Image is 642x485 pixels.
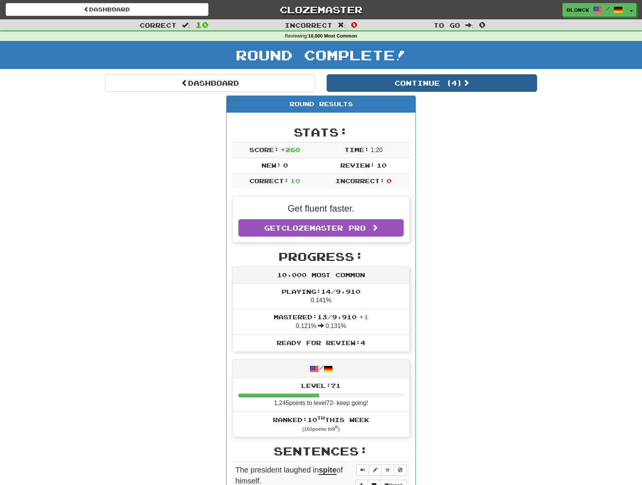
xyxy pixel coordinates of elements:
button: Edit sentence [369,465,382,476]
span: 0 [351,20,357,29]
a: GetClozemaster Pro [238,219,404,237]
div: 10,000 Most Common [233,267,409,284]
span: Correct [139,21,177,29]
span: Playing: 14 / 9,910 [282,288,360,295]
span: The president laughed in of himself. [235,466,343,485]
span: 10 [290,177,300,184]
a: Dashboard [105,74,315,92]
h2: Sentences: [232,445,410,457]
span: 10 [196,20,208,29]
span: 1 : 20 [371,147,382,153]
span: 10 [377,162,387,169]
span: New: [261,162,281,169]
span: Clozemaster Pro [281,224,366,232]
p: Get fluent faster. [238,202,404,215]
a: Clozemaster [220,3,423,16]
a: Blonck / [562,3,627,17]
span: Ranked: 10 this week [273,416,369,423]
h2: Progress: [232,250,410,263]
span: + 260 [280,146,300,153]
span: 0 [387,177,391,184]
a: Dashboard [6,3,208,16]
span: Correct: [249,177,289,184]
strong: 10,000 Most Common [308,33,357,39]
span: + 1 [359,313,369,320]
u: spite [319,466,337,475]
li: 1,245 points to level 72 - keep going! [233,378,409,412]
span: Mastered: 13 / 9,910 [274,313,369,320]
span: Incorrect: [335,177,385,184]
div: / [233,360,409,378]
sup: th [317,415,325,421]
li: 0.121% 0.131% [233,309,409,335]
span: Review: [340,162,375,169]
button: Continue (4) [327,74,537,92]
span: 0 [283,162,288,169]
span: : [465,22,474,28]
button: Toggle favorite [381,465,394,476]
span: Incorrect [285,21,332,29]
span: Score: [249,146,279,153]
span: Level: 71 [301,382,341,389]
h1: Round Complete! [3,47,639,63]
div: Round Results [227,96,415,113]
button: Toggle ignore [394,465,407,476]
sup: th [335,425,338,429]
span: : [338,22,346,28]
li: 0.141% [233,284,409,309]
button: Play sentence audio [356,465,369,476]
h2: Stats: [232,126,410,138]
small: ( 162 points to 9 ) [302,426,340,432]
span: Blonck [567,6,589,13]
span: : [182,22,190,28]
span: 0 [479,20,485,29]
span: / [606,6,610,11]
span: To go [434,21,460,29]
div: Sentence controls [356,465,407,476]
span: Time: [344,146,369,153]
span: Ready for Review: 4 [277,339,365,346]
